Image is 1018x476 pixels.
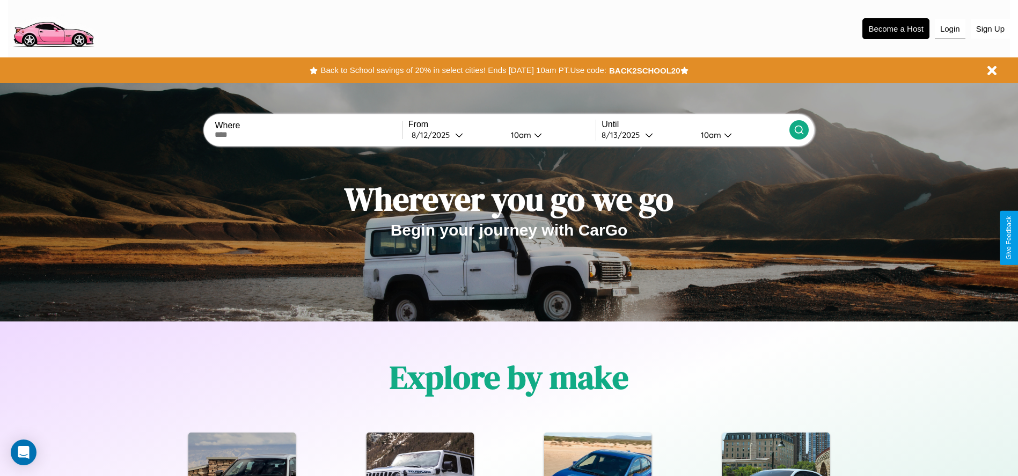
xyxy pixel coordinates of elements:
label: Until [602,120,789,129]
button: 10am [692,129,789,141]
div: 10am [695,130,724,140]
img: logo [8,5,98,50]
label: Where [215,121,402,130]
div: 8 / 12 / 2025 [412,130,455,140]
button: 10am [502,129,596,141]
button: Become a Host [862,18,929,39]
div: Open Intercom Messenger [11,440,36,465]
b: BACK2SCHOOL20 [609,66,680,75]
h1: Explore by make [390,355,628,399]
div: Give Feedback [1005,216,1013,260]
div: 10am [506,130,534,140]
button: Sign Up [971,19,1010,39]
button: Login [935,19,965,39]
div: 8 / 13 / 2025 [602,130,645,140]
button: Back to School savings of 20% in select cities! Ends [DATE] 10am PT.Use code: [318,63,609,78]
label: From [408,120,596,129]
button: 8/12/2025 [408,129,502,141]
